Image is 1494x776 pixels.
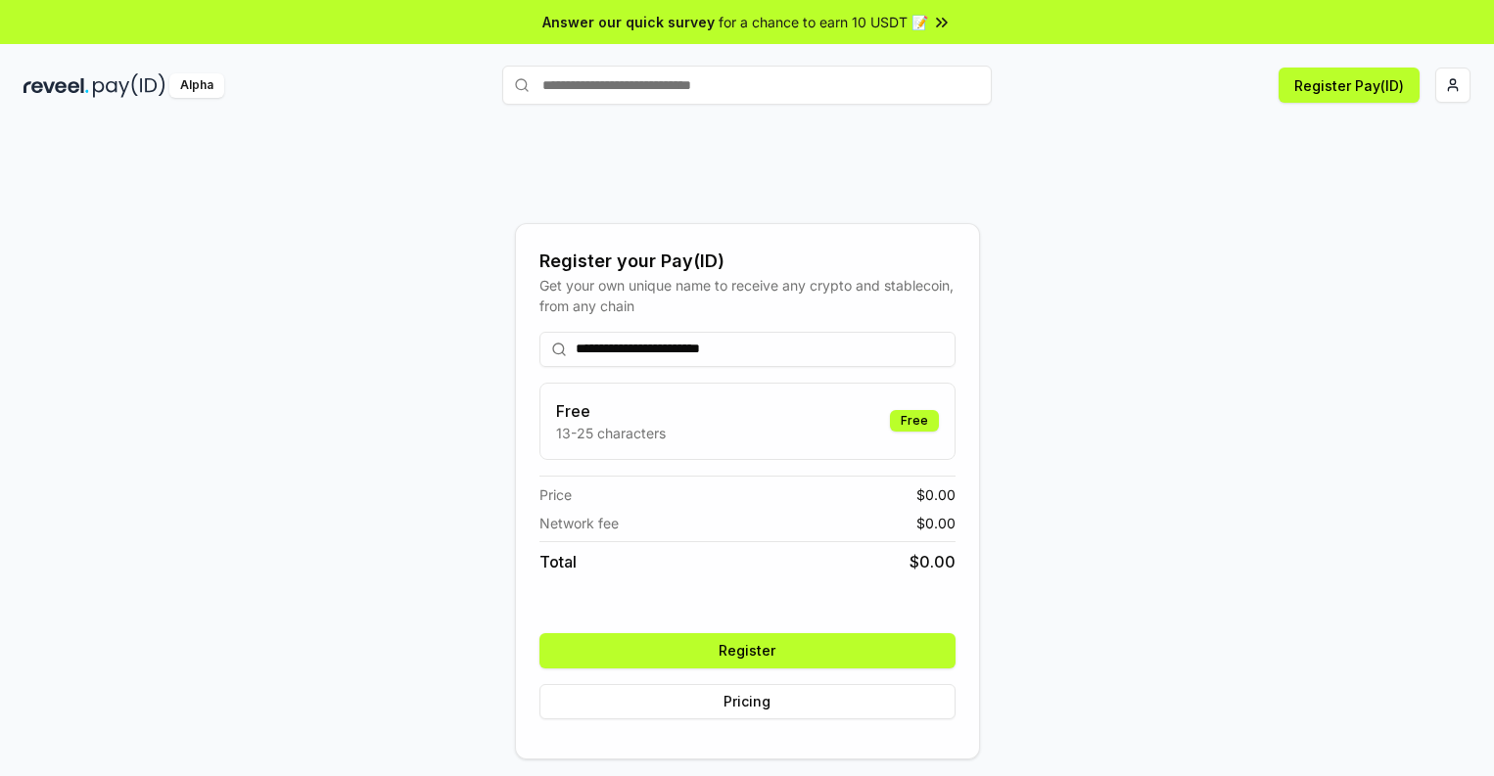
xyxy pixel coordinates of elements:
[890,410,939,432] div: Free
[539,248,956,275] div: Register your Pay(ID)
[556,399,666,423] h3: Free
[23,73,89,98] img: reveel_dark
[542,12,715,32] span: Answer our quick survey
[539,550,577,573] span: Total
[93,73,165,98] img: pay_id
[539,513,619,533] span: Network fee
[719,12,928,32] span: for a chance to earn 10 USDT 📝
[539,633,956,668] button: Register
[916,513,956,533] span: $ 0.00
[169,73,224,98] div: Alpha
[539,275,956,316] div: Get your own unique name to receive any crypto and stablecoin, from any chain
[910,550,956,573] span: $ 0.00
[539,484,572,505] span: Price
[1279,68,1420,103] button: Register Pay(ID)
[556,423,666,443] p: 13-25 characters
[539,684,956,719] button: Pricing
[916,484,956,505] span: $ 0.00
